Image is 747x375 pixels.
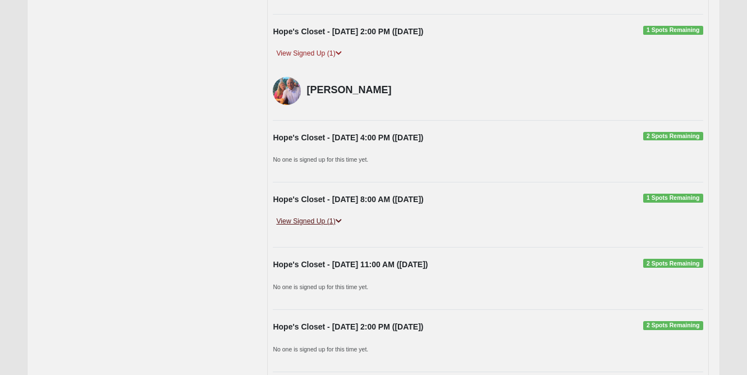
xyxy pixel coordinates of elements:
[643,132,703,141] span: 2 Spots Remaining
[273,77,301,105] img: Angie Morales
[273,260,428,269] strong: Hope's Closet - [DATE] 11:00 AM ([DATE])
[273,156,368,163] small: No one is signed up for this time yet.
[273,133,423,142] strong: Hope's Closet - [DATE] 4:00 PM ([DATE])
[273,283,368,290] small: No one is signed up for this time yet.
[643,26,703,35] span: 1 Spots Remaining
[273,322,423,331] strong: Hope's Closet - [DATE] 2:00 PM ([DATE])
[643,321,703,330] span: 2 Spots Remaining
[273,195,423,204] strong: Hope's Closet - [DATE] 8:00 AM ([DATE])
[273,216,345,227] a: View Signed Up (1)
[643,194,703,203] span: 1 Spots Remaining
[306,84,405,97] h4: [PERSON_NAME]
[273,346,368,353] small: No one is signed up for this time yet.
[643,259,703,268] span: 2 Spots Remaining
[273,48,345,60] a: View Signed Up (1)
[273,27,423,36] strong: Hope's Closet - [DATE] 2:00 PM ([DATE])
